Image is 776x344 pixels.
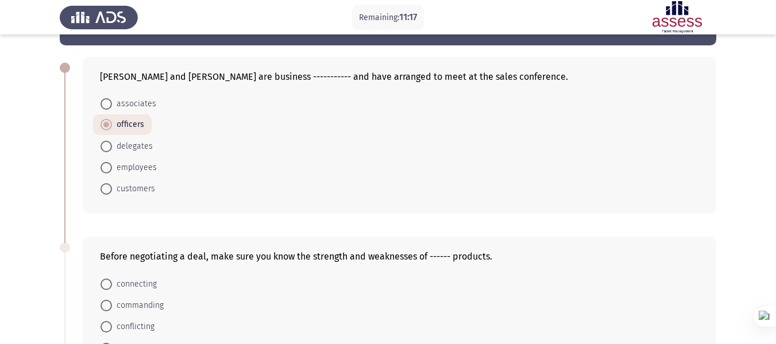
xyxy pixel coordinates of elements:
[638,1,716,33] img: Assessment logo of ASSESS English Language Assessment (3 Module) (Ba - IB)
[112,140,153,153] span: delegates
[112,320,155,334] span: conflicting
[112,277,157,291] span: connecting
[399,11,417,22] span: 11:17
[60,1,138,33] img: Assess Talent Management logo
[100,251,699,262] div: Before negotiating a deal, make sure you know the strength and weaknesses of ------ products.
[100,71,699,82] div: [PERSON_NAME] and [PERSON_NAME] are business ----------- and have arranged to meet at the sales c...
[112,118,144,132] span: officers
[359,10,417,25] p: Remaining:
[112,182,155,196] span: customers
[112,299,164,312] span: commanding
[112,97,156,111] span: associates
[112,161,157,175] span: employees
